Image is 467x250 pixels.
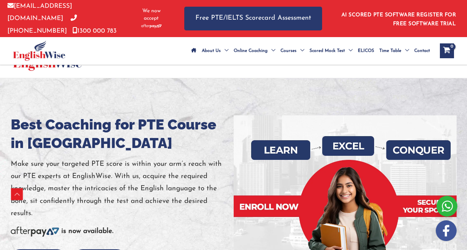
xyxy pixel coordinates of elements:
[141,24,162,28] img: Afterpay-Logo
[13,40,65,61] img: cropped-ew-logo
[436,220,457,241] img: white-facebook.png
[341,12,456,27] a: AI SCORED PTE SOFTWARE REGISTER FOR FREE SOFTWARE TRIAL
[307,38,355,64] a: Scored Mock TestMenu Toggle
[7,3,72,22] a: [EMAIL_ADDRESS][DOMAIN_NAME]
[234,38,267,64] span: Online Coaching
[440,43,454,58] a: View Shopping Cart, empty
[11,115,234,152] h1: Best Coaching for PTE Course in [GEOGRAPHIC_DATA]
[7,15,77,34] a: [PHONE_NUMBER]
[280,38,296,64] span: Courses
[278,38,307,64] a: CoursesMenu Toggle
[345,38,353,64] span: Menu Toggle
[231,38,278,64] a: Online CoachingMenu Toggle
[72,28,117,34] a: 1300 000 783
[199,38,231,64] a: About UsMenu Toggle
[296,38,304,64] span: Menu Toggle
[221,38,228,64] span: Menu Toggle
[358,38,374,64] span: ELICOS
[137,7,166,22] span: We now accept
[379,38,401,64] span: Time Table
[11,227,59,237] img: Afterpay-Logo
[377,38,412,64] a: Time TableMenu Toggle
[61,228,113,235] b: is now available.
[355,38,377,64] a: ELICOS
[414,38,430,64] span: Contact
[337,6,460,30] aside: Header Widget 1
[184,7,322,30] a: Free PTE/IELTS Scorecard Assessment
[267,38,275,64] span: Menu Toggle
[401,38,409,64] span: Menu Toggle
[309,38,345,64] span: Scored Mock Test
[202,38,221,64] span: About Us
[189,38,432,64] nav: Site Navigation: Main Menu
[11,158,234,220] p: Make sure your targeted PTE score is within your arm’s reach with our PTE experts at EnglishWise....
[412,38,432,64] a: Contact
